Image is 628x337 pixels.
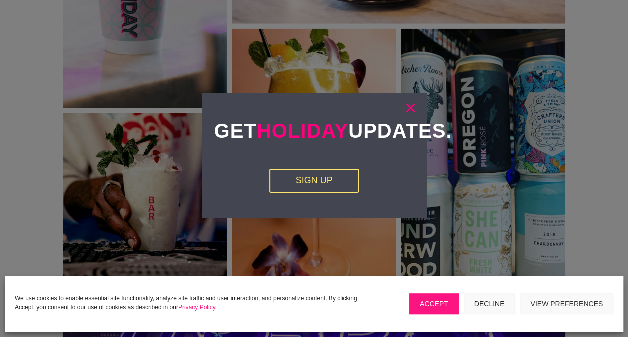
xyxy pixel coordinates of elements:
a: Privacy Policy [178,304,215,311]
button: Accept [409,293,459,314]
button: View preferences [520,293,613,314]
button: Decline [464,293,515,314]
a: × [405,103,416,113]
span: Holiday [257,120,348,142]
h2: Get Updates. [214,118,414,149]
a: Sign Up [269,169,358,193]
p: We use cookies to enable essential site functionality, analyze site traffic and user interaction,... [15,294,374,312]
